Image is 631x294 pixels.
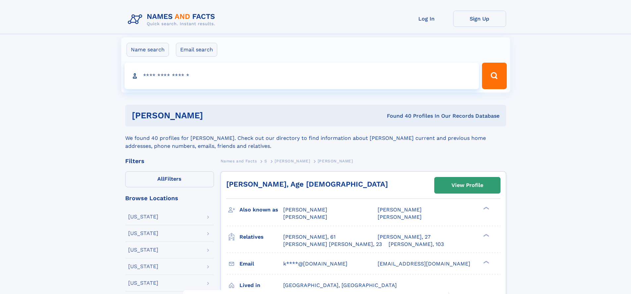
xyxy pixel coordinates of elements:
[125,11,221,29] img: Logo Names and Facts
[125,171,214,187] label: Filters
[125,126,506,150] div: We found 40 profiles for [PERSON_NAME]. Check out our directory to find information about [PERSON...
[264,159,267,163] span: S
[128,231,158,236] div: [US_STATE]
[239,231,283,243] h3: Relatives
[283,206,327,213] span: [PERSON_NAME]
[451,178,483,193] div: View Profile
[400,11,453,27] a: Log In
[176,43,217,57] label: Email search
[453,11,506,27] a: Sign Up
[125,158,214,164] div: Filters
[283,241,382,248] a: [PERSON_NAME] [PERSON_NAME], 23
[378,261,470,267] span: [EMAIL_ADDRESS][DOMAIN_NAME]
[482,63,506,89] button: Search Button
[283,233,336,241] a: [PERSON_NAME], 61
[128,214,158,219] div: [US_STATE]
[226,180,388,188] a: [PERSON_NAME], Age [DEMOGRAPHIC_DATA]
[239,258,283,269] h3: Email
[132,111,295,120] h1: [PERSON_NAME]
[128,264,158,269] div: [US_STATE]
[283,282,397,288] span: [GEOGRAPHIC_DATA], [GEOGRAPHIC_DATA]
[239,204,283,215] h3: Also known as
[239,280,283,291] h3: Lived in
[125,195,214,201] div: Browse Locations
[128,247,158,253] div: [US_STATE]
[128,280,158,286] div: [US_STATE]
[275,159,310,163] span: [PERSON_NAME]
[318,159,353,163] span: [PERSON_NAME]
[157,176,164,182] span: All
[378,206,422,213] span: [PERSON_NAME]
[264,157,267,165] a: S
[378,214,422,220] span: [PERSON_NAME]
[275,157,310,165] a: [PERSON_NAME]
[389,241,444,248] a: [PERSON_NAME], 103
[221,157,257,165] a: Names and Facts
[283,214,327,220] span: [PERSON_NAME]
[125,63,479,89] input: search input
[482,260,490,264] div: ❯
[435,177,500,193] a: View Profile
[378,233,431,241] a: [PERSON_NAME], 27
[127,43,169,57] label: Name search
[482,206,490,210] div: ❯
[482,233,490,237] div: ❯
[295,112,500,120] div: Found 40 Profiles In Our Records Database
